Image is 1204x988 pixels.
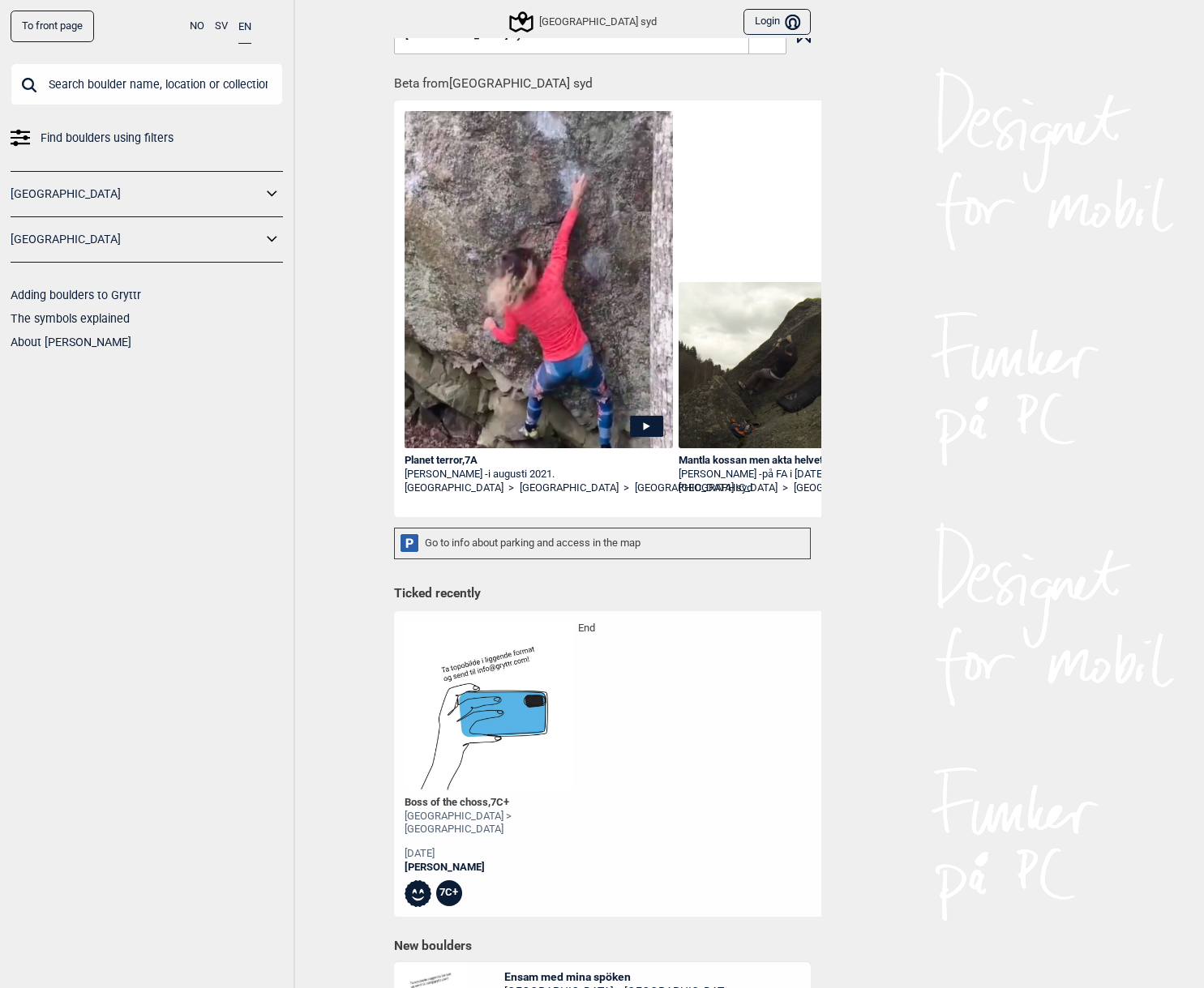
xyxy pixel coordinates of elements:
a: [GEOGRAPHIC_DATA] [11,228,262,251]
div: [GEOGRAPHIC_DATA] > [GEOGRAPHIC_DATA] [405,810,573,837]
span: Find boulders using filters [41,126,174,150]
a: [GEOGRAPHIC_DATA] [11,182,262,206]
a: To front page [11,11,94,42]
h1: Beta from [GEOGRAPHIC_DATA] syd [394,65,821,93]
span: 7C+ [491,796,509,808]
button: NO [190,11,204,42]
div: End [578,622,705,906]
div: Planet terror , 7A [405,454,674,468]
img: Noimage boulder [405,622,573,790]
img: Jonas pa Mantla kossan men akta helvetet [679,282,948,448]
span: > [782,481,788,495]
a: [GEOGRAPHIC_DATA] syd [635,481,752,495]
div: 7C+ [436,880,463,907]
span: Ensam med mina spöken [504,969,726,984]
a: [GEOGRAPHIC_DATA] [520,481,619,495]
a: [GEOGRAPHIC_DATA] [405,481,503,495]
button: SV [215,11,228,42]
a: The symbols explained [11,312,130,325]
span: på FA i [DATE]. [762,468,827,480]
button: EN [238,11,251,44]
span: i augusti 2021. [488,468,555,480]
img: Felicia pa Planet Terror [405,111,674,460]
a: Find boulders using filters [11,126,283,150]
div: [PERSON_NAME] - [405,468,674,481]
input: Search boulder name, location or collection [11,63,283,105]
a: About [PERSON_NAME] [11,336,131,349]
h1: Ticked recently [394,585,811,603]
a: Adding boulders to Gryttr [11,289,141,302]
div: Go to info about parking and access in the map [394,528,811,559]
div: [GEOGRAPHIC_DATA] syd [512,12,657,32]
a: [GEOGRAPHIC_DATA] [679,481,778,495]
div: [PERSON_NAME] - [679,468,948,481]
div: Mantla kossan men akta helvetet , 5+ [679,454,948,468]
div: [DATE] [405,847,573,861]
a: [PERSON_NAME] [405,861,573,875]
div: Boss of the choss , [405,796,573,810]
h1: New boulders [394,938,811,954]
button: Login [743,9,810,36]
a: [GEOGRAPHIC_DATA] [794,481,893,495]
span: > [623,481,629,495]
span: > [508,481,514,495]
